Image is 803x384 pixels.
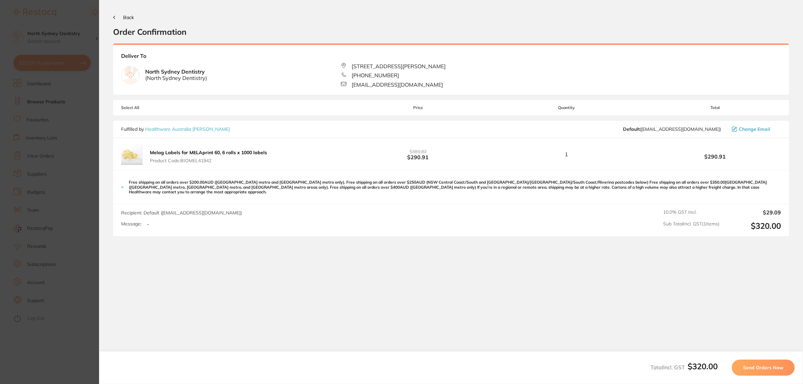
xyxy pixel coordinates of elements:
p: Free shipping on all orders over $200.00AUD ([GEOGRAPHIC_DATA] metro and [GEOGRAPHIC_DATA] metro ... [129,180,781,194]
span: 1 [565,151,568,157]
span: Select All [121,105,188,110]
output: $29.09 [725,209,781,215]
button: Melag Labels for MELAprint 60, 6 rolls x 1000 labels Product Code:BIOMEL41942 [148,150,269,164]
span: [STREET_ADDRESS][PERSON_NAME] [352,63,446,69]
img: empty.jpg [121,66,140,84]
span: Total Incl. GST [650,364,718,371]
b: $290.91 [649,154,781,160]
button: Change Email [730,126,781,132]
p: Message from Restocq, sent 1w ago [12,116,102,122]
span: Recipient: Default ( [EMAIL_ADDRESS][DOMAIN_NAME] ) [121,210,242,216]
b: Default [623,126,640,132]
span: [PHONE_NUMBER] [352,72,399,78]
span: Product Code: BIOMEL41942 [150,158,267,163]
img: NWh1enUyZA [121,143,143,165]
b: Melag Labels for MELAprint 60, 6 rolls x 1000 labels [150,150,267,156]
span: Send Orders Now [743,365,783,371]
label: Message: [121,221,142,227]
p: - [147,221,149,227]
span: [EMAIL_ADDRESS][DOMAIN_NAME] [352,82,443,88]
div: Hi North, [12,13,102,20]
span: Change Email [739,126,770,132]
b: North Sydney Dentistry [145,69,207,81]
b: $290.91 [352,148,484,161]
p: Fulfilled by [121,126,230,132]
button: Back [113,15,134,20]
span: $381.82 [410,149,427,155]
b: Deliver To [121,53,781,63]
span: Total [649,105,781,110]
button: Send Orders Now [732,360,795,376]
output: $320.00 [725,221,781,231]
span: 10.0 % GST Incl. [663,209,719,215]
span: Price [352,105,484,110]
a: Healthware Australia [PERSON_NAME] [145,126,230,132]
span: info@healthwareaustralia.com.au [623,126,721,132]
span: ( North Sydney Dentistry ) [145,75,207,81]
span: Quantity [484,105,649,110]
b: $320.00 [688,361,718,371]
span: Back [123,14,134,20]
div: Message content [12,13,102,114]
span: Sub Total Incl. GST ( 1 Items) [663,221,719,231]
h2: Order Confirmation [113,27,789,37]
